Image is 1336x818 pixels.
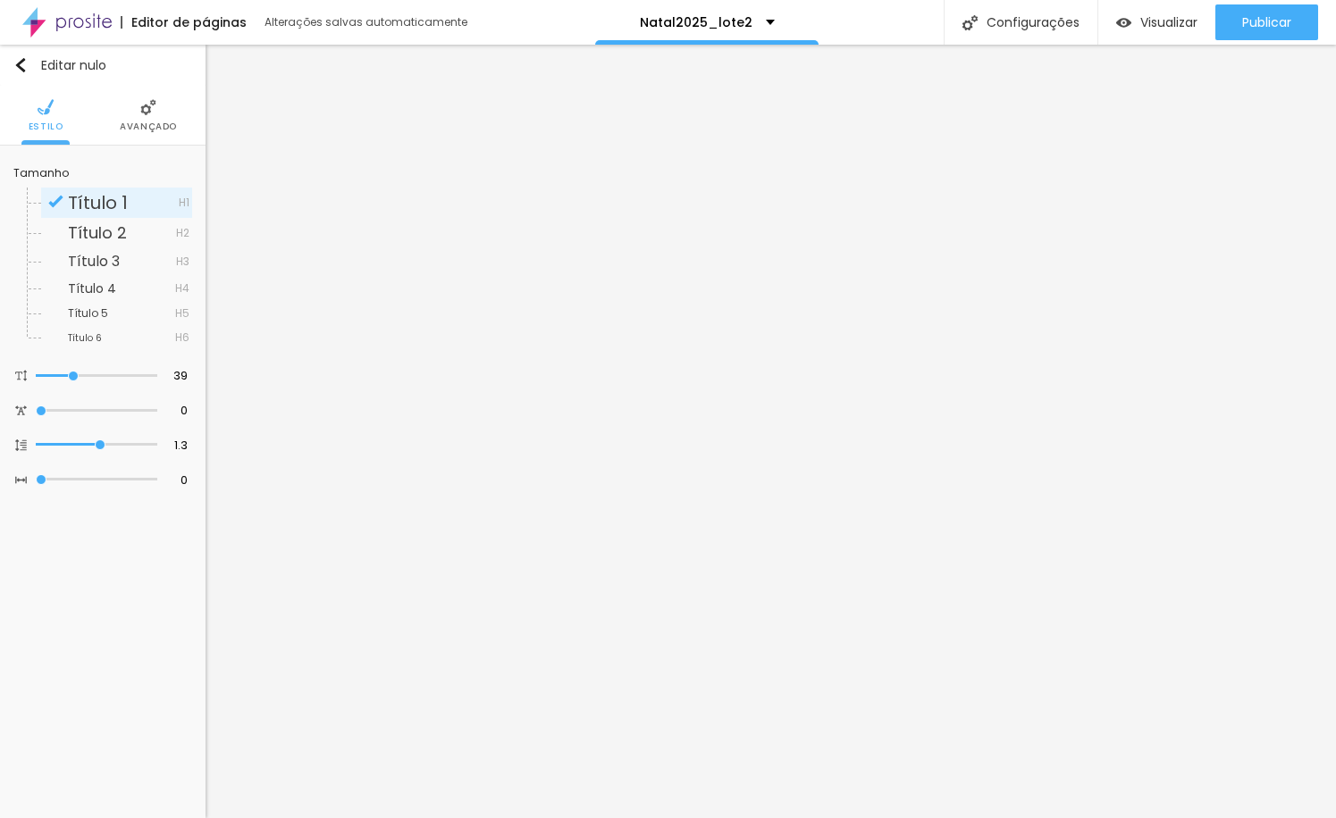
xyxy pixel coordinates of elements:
font: Visualizar [1140,13,1197,31]
font: H2 [176,225,189,240]
font: Configurações [987,13,1080,31]
img: Ícone [48,194,63,209]
font: H4 [175,280,189,296]
font: Editar nulo [41,56,106,74]
img: Ícone [15,405,27,416]
img: Ícone [15,439,27,451]
img: Ícone [38,99,54,115]
font: H3 [176,254,189,269]
button: Visualizar [1098,4,1215,40]
font: Título 3 [68,251,120,271]
img: Ícone [13,58,28,72]
button: Publicar [1215,4,1318,40]
font: Publicar [1242,13,1291,31]
font: Estilo [29,120,63,133]
font: Tamanho [13,165,69,180]
font: H5 [175,305,189,321]
img: Ícone [15,474,27,486]
font: Avançado [120,120,177,133]
font: Título 2 [68,221,127,244]
font: Alterações salvas automaticamente [265,14,467,29]
img: Ícone [962,15,978,30]
font: Título 4 [68,280,116,297]
img: Ícone [140,99,156,115]
font: H6 [175,330,189,345]
font: H1 [179,195,189,210]
img: Ícone [15,370,27,381]
iframe: Editor [206,45,1336,818]
font: Título 6 [68,331,102,345]
font: Título 1 [68,190,128,215]
font: Editor de páginas [131,13,247,31]
font: Título 5 [68,305,108,321]
img: view-1.svg [1116,15,1131,30]
font: Natal2025_lote2 [640,13,752,31]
